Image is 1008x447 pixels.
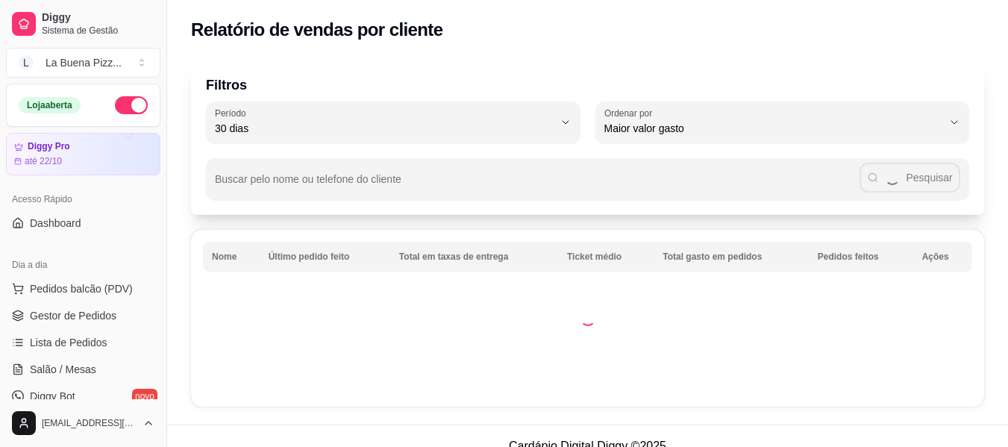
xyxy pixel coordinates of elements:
[6,384,160,408] a: Diggy Botnovo
[6,277,160,301] button: Pedidos balcão (PDV)
[30,308,116,323] span: Gestor de Pedidos
[19,97,81,113] div: Loja aberta
[206,101,580,143] button: Período30 dias
[6,48,160,78] button: Select a team
[604,107,657,119] label: Ordenar por
[6,357,160,381] a: Salão / Mesas
[6,133,160,175] a: Diggy Proaté 22/10
[6,304,160,328] a: Gestor de Pedidos
[6,405,160,441] button: [EMAIL_ADDRESS][DOMAIN_NAME]
[6,253,160,277] div: Dia a dia
[30,335,107,350] span: Lista de Pedidos
[215,107,251,119] label: Período
[42,417,137,429] span: [EMAIL_ADDRESS][DOMAIN_NAME]
[25,155,62,167] article: até 22/10
[604,121,943,136] span: Maior valor gasto
[6,331,160,354] a: Lista de Pedidos
[30,281,133,296] span: Pedidos balcão (PDV)
[30,389,75,404] span: Diggy Bot
[30,216,81,231] span: Dashboard
[215,178,860,193] input: Buscar pelo nome ou telefone do cliente
[28,141,70,152] article: Diggy Pro
[580,311,595,326] div: Loading
[19,55,34,70] span: L
[46,55,122,70] div: La Buena Pizz ...
[595,101,970,143] button: Ordenar porMaior valor gasto
[215,121,554,136] span: 30 dias
[6,6,160,42] a: DiggySistema de Gestão
[115,96,148,114] button: Alterar Status
[191,18,443,42] h2: Relatório de vendas por cliente
[30,362,96,377] span: Salão / Mesas
[42,25,154,37] span: Sistema de Gestão
[42,11,154,25] span: Diggy
[6,211,160,235] a: Dashboard
[6,187,160,211] div: Acesso Rápido
[206,75,969,96] p: Filtros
